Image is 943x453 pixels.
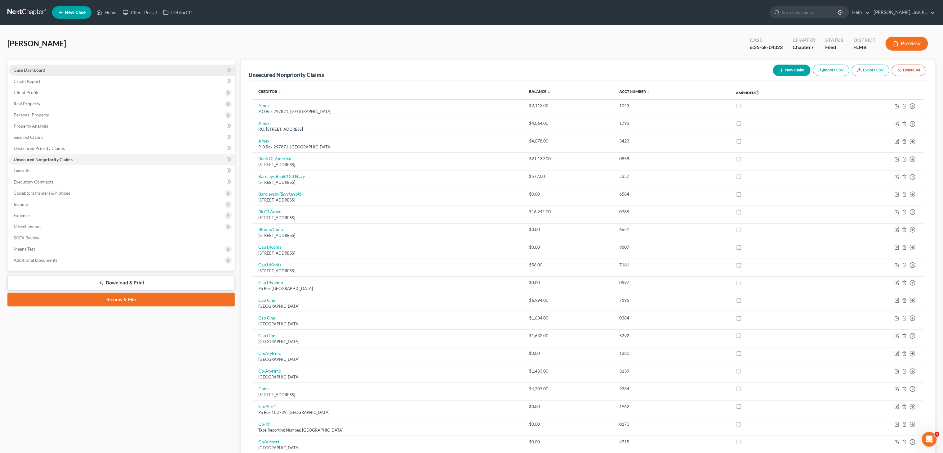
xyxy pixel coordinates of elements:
div: $1,634.00 [529,315,609,321]
div: 7195 [619,297,726,303]
div: [STREET_ADDRESS] [258,215,519,221]
a: Bloom/Cbna [258,227,283,232]
div: 3139 [619,368,726,374]
a: Cap One [258,315,275,320]
a: SOFA Review [9,232,235,243]
div: Status [825,37,843,44]
a: Cb/Atyrlmc [258,368,281,374]
a: Barclaysbk(Barclaysbk) [258,191,301,197]
div: $577.00 [529,173,609,179]
a: Executory Contracts [9,176,235,188]
div: Tape Reporting Number, [GEOGRAPHIC_DATA] [258,427,519,433]
div: 0597 [619,279,726,286]
a: Cap1/Kohls [258,262,281,267]
div: P O Box 297871, [GEOGRAPHIC_DATA] [258,109,519,115]
a: Cbna [258,386,269,391]
span: Means Test [14,246,35,251]
a: Cb/Vicscrt [258,439,279,444]
a: Review & File [7,293,235,306]
div: Chapter [793,37,815,44]
div: [GEOGRAPHIC_DATA] [258,374,519,380]
div: 6:25-bk-04323 [750,44,783,51]
div: $0.00 [529,421,609,427]
span: 5 [935,432,940,437]
button: New Claim [773,65,811,76]
a: Secured Claims [9,132,235,143]
a: [PERSON_NAME] Law, PL [871,7,935,18]
a: Amex [258,103,269,108]
a: Lawsuits [9,165,235,176]
div: 0789 [619,209,726,215]
span: Unsecured Priority Claims [14,146,65,151]
a: Bank Of America [258,156,291,161]
a: Cb/Pier1 [258,404,276,409]
div: 5292 [619,333,726,339]
input: Search by name... [782,7,839,18]
a: Balance unfold_more [529,89,551,94]
span: 7 [811,44,814,50]
div: 0858 [619,156,726,162]
div: $0.00 [529,279,609,286]
a: Creditor unfold_more [258,89,282,94]
span: Secured Claims [14,134,43,140]
a: Cb/Atylrmc [258,351,281,356]
div: $56.00 [529,262,609,268]
div: $0.00 [529,191,609,197]
div: [STREET_ADDRESS] [258,233,519,238]
button: Preview [886,37,928,51]
button: Import CSV [813,65,849,76]
div: [STREET_ADDRESS] [258,179,519,185]
div: [GEOGRAPHIC_DATA] [258,339,519,345]
div: $0.00 [529,350,609,356]
a: Credit Report [9,76,235,87]
div: Po Box 182789, [GEOGRAPHIC_DATA] [258,410,519,415]
div: Unsecured Nonpriority Claims [248,71,324,79]
a: Client Portal [120,7,160,18]
span: Lawsuits [14,168,30,173]
div: [STREET_ADDRESS] [258,392,519,398]
div: $0.00 [529,244,609,250]
div: 7161 [619,262,726,268]
i: unfold_more [647,90,650,94]
span: Miscellaneous [14,224,41,229]
a: Cap One [258,297,275,303]
div: 9807 [619,244,726,250]
a: DebtorCC [160,7,195,18]
a: Help [849,7,870,18]
div: 1793 [619,120,726,126]
div: Case [750,37,783,44]
div: [STREET_ADDRESS] [258,162,519,168]
a: Barclays Bank/Old Navy [258,174,305,179]
div: [GEOGRAPHIC_DATA] [258,356,519,362]
a: Export CSV [852,65,889,76]
a: Unsecured Priority Claims [9,143,235,154]
div: $4,078.00 [529,138,609,144]
div: $16,241.00 [529,209,609,215]
div: Filed [825,44,843,51]
div: [GEOGRAPHIC_DATA] [258,303,519,309]
span: Client Profile [14,90,39,95]
div: $1,632.00 [529,333,609,339]
a: Acct Number unfold_more [619,89,650,94]
div: [STREET_ADDRESS] [258,268,519,274]
div: 5357 [619,173,726,179]
div: 0170 [619,421,726,427]
a: Cap1/Neimn [258,280,283,285]
a: Download & Print [7,276,235,290]
button: Delete All [892,65,926,76]
div: 9334 [619,386,726,392]
a: Home [93,7,120,18]
div: 6651 [619,226,726,233]
div: $0.00 [529,439,609,445]
span: Credit Report [14,79,40,84]
a: Amex [258,138,269,143]
span: Case Dashboard [14,67,45,73]
div: [STREET_ADDRESS] [258,197,519,203]
a: Cap One [258,333,275,338]
div: District [853,37,876,44]
div: $21,139.00 [529,156,609,162]
div: 1043 [619,102,726,109]
div: 6584 [619,191,726,197]
div: [GEOGRAPHIC_DATA] [258,445,519,451]
a: Amex [258,120,269,126]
